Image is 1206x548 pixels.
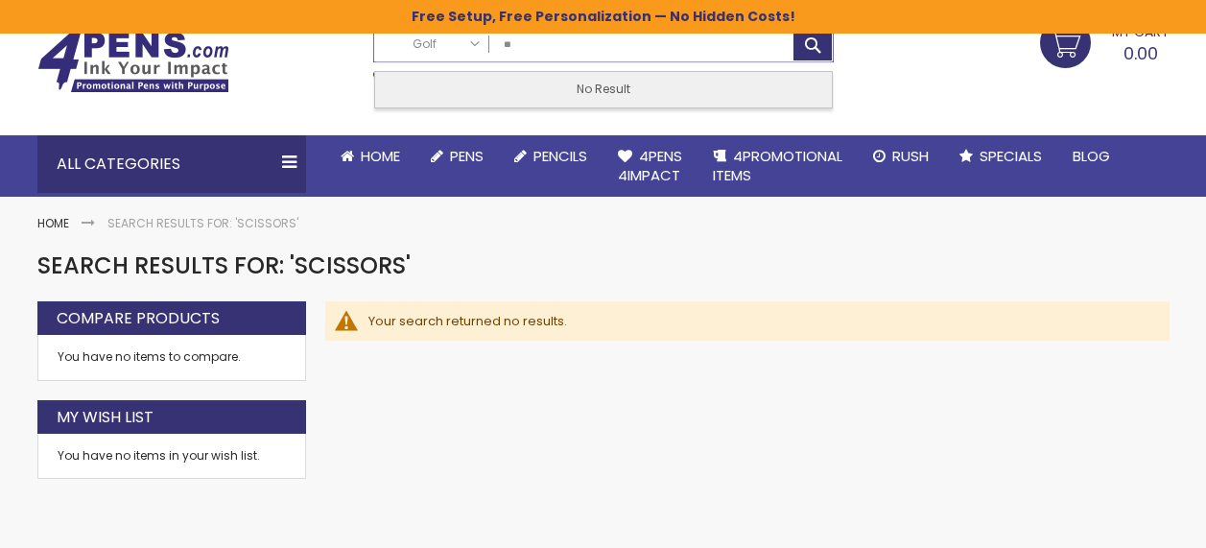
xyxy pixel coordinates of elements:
[415,135,499,178] a: Pens
[713,146,842,185] span: 4PROMOTIONAL ITEMS
[1048,496,1206,548] iframe: Google Customer Reviews
[698,135,858,198] a: 4PROMOTIONALITEMS
[107,215,298,231] strong: Search results for: 'scissors'
[37,335,306,380] div: You have no items to compare.
[858,135,944,178] a: Rush
[368,313,1150,330] div: Your search returned no results.
[980,146,1042,166] span: Specials
[58,448,286,464] div: You have no items in your wish list.
[57,407,154,428] strong: My Wish List
[944,135,1057,178] a: Specials
[450,146,484,166] span: Pens
[37,215,69,231] a: Home
[1073,146,1110,166] span: Blog
[603,135,698,198] a: 4Pens4impact
[361,146,400,166] span: Home
[1057,135,1125,178] a: Blog
[1123,41,1158,65] span: 0.00
[384,36,480,52] span: Golf
[533,146,587,166] span: Pencils
[37,250,411,281] span: Search results for: 'scissors'
[1040,17,1170,65] a: 0.00 0
[37,32,229,93] img: 4Pens Custom Pens and Promotional Products
[892,146,929,166] span: Rush
[57,308,220,329] strong: Compare Products
[577,81,630,97] span: No Result
[673,62,834,101] div: Free shipping on pen orders over $199
[37,135,306,193] div: All Categories
[618,146,682,185] span: 4Pens 4impact
[499,135,603,178] a: Pencils
[374,28,489,60] a: Golf
[325,135,415,178] a: Home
